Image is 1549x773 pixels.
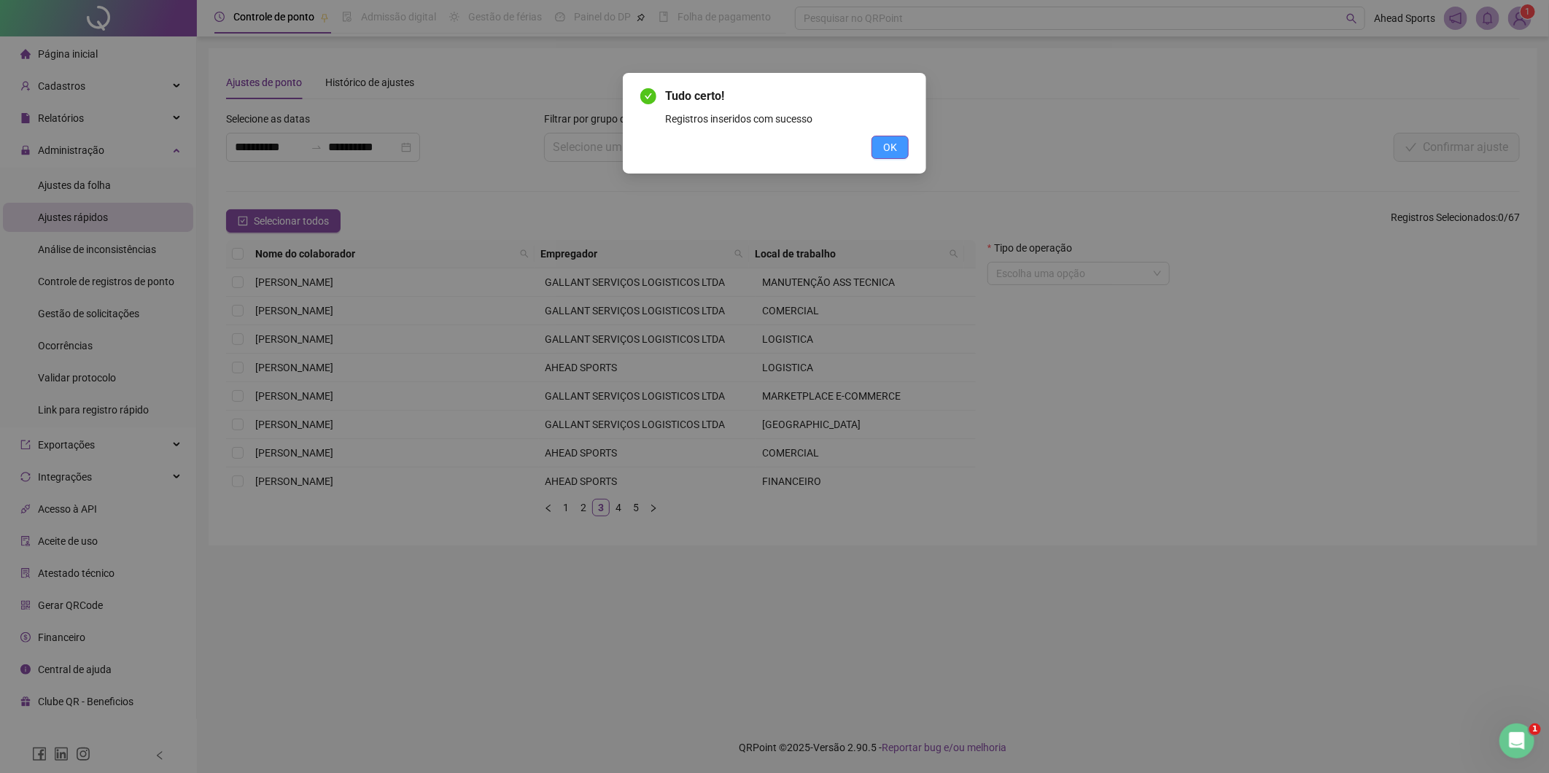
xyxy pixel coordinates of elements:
span: Tudo certo! [665,88,909,105]
iframe: Intercom live chat [1499,723,1534,758]
button: OK [871,136,909,159]
div: Registros inseridos com sucesso [665,111,909,127]
span: OK [883,139,897,155]
span: 1 [1529,723,1541,735]
span: check-circle [640,88,656,104]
